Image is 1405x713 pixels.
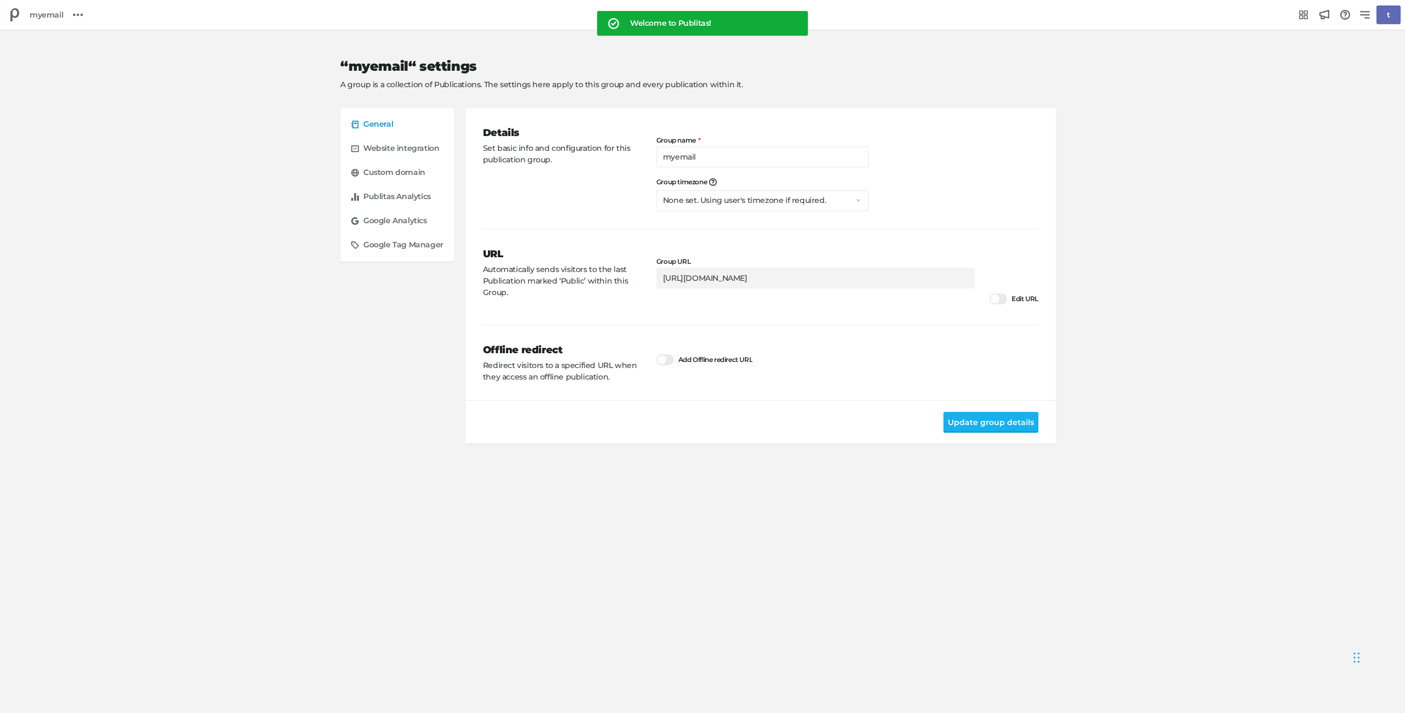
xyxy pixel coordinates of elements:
h5: General [363,120,393,129]
a: Custom domain [347,163,448,183]
h3: URL [483,247,639,262]
a: myemail [25,4,68,25]
button: Update group details [943,412,1038,433]
label: Group URL [656,258,975,265]
p: Set basic info and configuration for this publication group. [483,143,639,166]
h5: Website integration [363,144,439,153]
h2: “myemail“ settings [340,59,1047,75]
span: Group timezone [656,178,717,188]
a: Integrations Hub [1294,5,1313,24]
h5: Google Analytics [363,216,427,225]
span: Add Offline redirect URL [678,354,752,365]
a: Publitas Analytics [347,187,448,207]
a: Website integration [347,139,448,159]
a: Google Analytics [347,211,448,231]
h5: Google Tag Manager [363,240,443,250]
p: A group is a collection of Publications. The settings here apply to this group and every publicat... [340,79,1047,90]
div: Welcome to Publitas! [630,18,790,29]
a: General [347,115,448,134]
h3: Offline redirect [483,343,639,358]
div: Drag [1353,641,1360,674]
label: Group name [656,137,869,144]
span: myemail [30,9,63,21]
h3: Details [483,126,639,140]
h5: Custom domain [363,168,425,177]
h5: t [1382,6,1395,24]
span: Edit URL [1011,293,1038,304]
iframe: Chat Widget [1350,630,1405,683]
h5: Publitas Analytics [363,192,431,201]
p: Automatically sends visitors to the last Publication marked ‘Public’ within this Group. [483,264,639,298]
p: Redirect visitors to a specified URL when they access an offline publication. [483,360,639,383]
a: Google Tag Manager [347,235,448,255]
